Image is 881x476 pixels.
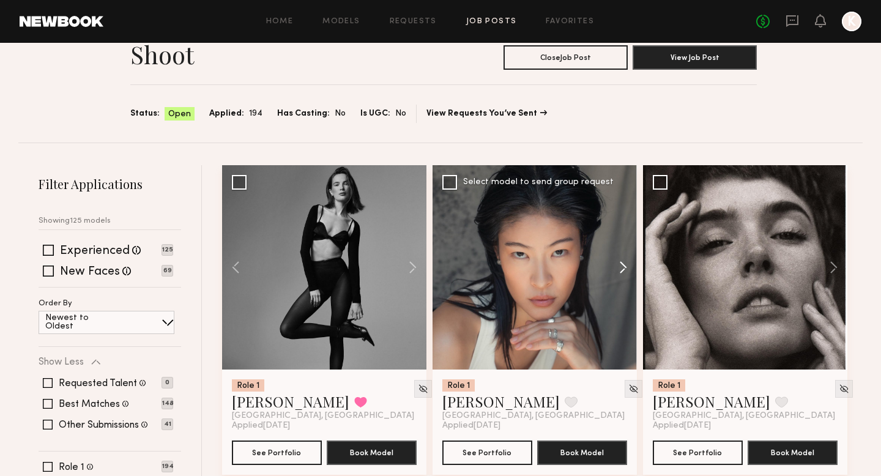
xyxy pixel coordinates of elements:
[130,9,444,70] h1: Skincare & Beauty Brand Shoot
[327,447,417,457] a: Book Model
[653,392,770,411] a: [PERSON_NAME]
[360,107,390,121] span: Is UGC:
[39,217,111,225] p: Showing 125 models
[60,266,120,278] label: New Faces
[442,441,532,465] button: See Portfolio
[653,379,685,392] div: Role 1
[842,12,861,31] a: K
[60,245,130,258] label: Experienced
[322,18,360,26] a: Models
[537,447,627,457] a: Book Model
[418,384,428,394] img: Unhide Model
[130,107,160,121] span: Status:
[59,463,84,472] label: Role 1
[653,441,743,465] button: See Portfolio
[232,421,417,431] div: Applied [DATE]
[839,384,849,394] img: Unhide Model
[249,107,262,121] span: 194
[395,107,406,121] span: No
[59,379,137,389] label: Requested Talent
[39,176,181,192] h2: Filter Applications
[59,400,120,409] label: Best Matches
[277,107,330,121] span: Has Casting:
[162,398,173,409] p: 148
[45,314,118,331] p: Newest to Oldest
[442,379,475,392] div: Role 1
[426,110,547,118] a: View Requests You’ve Sent
[327,441,417,465] button: Book Model
[504,45,628,70] button: CloseJob Post
[162,418,173,430] p: 41
[209,107,244,121] span: Applied:
[442,392,560,411] a: [PERSON_NAME]
[168,108,191,121] span: Open
[162,265,173,277] p: 69
[232,411,414,421] span: [GEOGRAPHIC_DATA], [GEOGRAPHIC_DATA]
[653,421,838,431] div: Applied [DATE]
[232,392,349,411] a: [PERSON_NAME]
[162,461,173,472] p: 194
[628,384,639,394] img: Unhide Model
[390,18,437,26] a: Requests
[537,441,627,465] button: Book Model
[442,411,625,421] span: [GEOGRAPHIC_DATA], [GEOGRAPHIC_DATA]
[162,244,173,256] p: 125
[546,18,594,26] a: Favorites
[463,178,614,187] div: Select model to send group request
[633,45,757,70] button: View Job Post
[748,441,838,465] button: Book Model
[59,420,139,430] label: Other Submissions
[442,421,627,431] div: Applied [DATE]
[653,411,835,421] span: [GEOGRAPHIC_DATA], [GEOGRAPHIC_DATA]
[39,357,84,367] p: Show Less
[232,379,264,392] div: Role 1
[335,107,346,121] span: No
[266,18,294,26] a: Home
[748,447,838,457] a: Book Model
[232,441,322,465] button: See Portfolio
[466,18,517,26] a: Job Posts
[162,377,173,389] p: 0
[39,300,72,308] p: Order By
